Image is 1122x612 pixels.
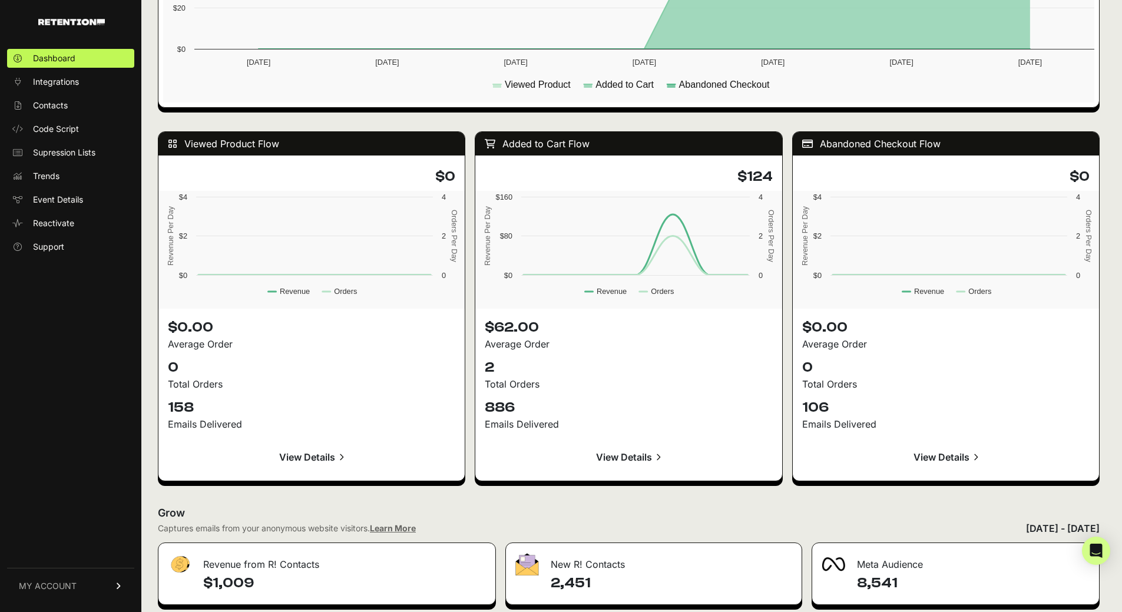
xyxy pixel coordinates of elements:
text: Orders [968,287,991,296]
text: Orders [334,287,357,296]
span: Contacts [33,100,68,111]
text: Orders Per Day [767,210,776,262]
text: $2 [813,231,821,240]
span: Dashboard [33,52,75,64]
span: Code Script [33,123,79,135]
div: Total Orders [168,377,455,391]
a: Learn More [370,523,416,533]
span: Integrations [33,76,79,88]
text: $0 [813,271,821,280]
p: 886 [485,398,772,417]
text: Revenue Per Day [800,206,809,266]
p: 158 [168,398,455,417]
p: 2 [485,358,772,377]
text: 4 [442,193,446,201]
div: New R! Contacts [506,543,801,578]
text: Revenue [597,287,627,296]
a: Supression Lists [7,143,134,162]
a: Integrations [7,72,134,91]
div: Average Order [802,337,1090,351]
text: 2 [759,231,763,240]
text: [DATE] [247,58,270,67]
a: Event Details [7,190,134,209]
text: $0 [177,45,186,54]
img: fa-envelope-19ae18322b30453b285274b1b8af3d052b27d846a4fbe8435d1a52b978f639a2.png [515,553,539,575]
h4: $124 [485,167,772,186]
div: Total Orders [485,377,772,391]
text: Revenue Per Day [483,206,492,266]
text: $4 [813,193,821,201]
div: Average Order [168,337,455,351]
text: [DATE] [375,58,399,67]
text: [DATE] [504,58,528,67]
a: Trends [7,167,134,186]
text: Revenue [914,287,944,296]
div: Average Order [485,337,772,351]
text: Viewed Product [505,80,571,90]
div: [DATE] - [DATE] [1026,521,1100,535]
span: Reactivate [33,217,74,229]
text: Revenue Per Day [166,206,175,266]
text: Orders Per Day [1084,210,1093,262]
p: $0.00 [168,318,455,337]
text: 4 [1076,193,1080,201]
text: 0 [759,271,763,280]
text: Orders Per Day [450,210,459,262]
span: Support [33,241,64,253]
text: [DATE] [889,58,913,67]
a: View Details [168,443,455,471]
text: Orders [651,287,674,296]
text: Revenue [280,287,310,296]
text: $4 [179,193,187,201]
text: [DATE] [761,58,785,67]
div: Added to Cart Flow [475,132,782,156]
span: Event Details [33,194,83,206]
p: $0.00 [802,318,1090,337]
div: Emails Delivered [168,417,455,431]
text: $0 [179,271,187,280]
h4: $0 [802,167,1090,186]
a: Reactivate [7,214,134,233]
div: Viewed Product Flow [158,132,465,156]
a: View Details [485,443,772,471]
text: 0 [1076,271,1080,280]
text: 0 [442,271,446,280]
div: Revenue from R! Contacts [158,543,495,578]
a: MY ACCOUNT [7,568,134,604]
text: $20 [173,4,186,12]
text: [DATE] [1018,58,1042,67]
h4: $1,009 [203,574,486,593]
text: [DATE] [633,58,656,67]
img: fa-meta-2f981b61bb99beabf952f7030308934f19ce035c18b003e963880cc3fabeebb7.png [822,557,845,571]
a: Code Script [7,120,134,138]
text: $80 [500,231,512,240]
a: Dashboard [7,49,134,68]
img: fa-dollar-13500eef13a19c4ab2b9ed9ad552e47b0d9fc28b02b83b90ba0e00f96d6372e9.png [168,553,191,576]
div: Captures emails from your anonymous website visitors. [158,522,416,534]
div: Total Orders [802,377,1090,391]
h4: $0 [168,167,455,186]
h4: 8,541 [857,574,1090,593]
span: MY ACCOUNT [19,580,77,592]
div: Emails Delivered [802,417,1090,431]
span: Trends [33,170,59,182]
text: $160 [496,193,512,201]
text: $0 [504,271,512,280]
text: Abandoned Checkout [679,80,770,90]
text: $2 [179,231,187,240]
h4: 2,451 [551,574,792,593]
div: Open Intercom Messenger [1082,537,1110,565]
span: Supression Lists [33,147,95,158]
text: Added to Cart [595,80,654,90]
text: 2 [442,231,446,240]
a: Support [7,237,134,256]
h2: Grow [158,505,1100,521]
p: 0 [802,358,1090,377]
div: Abandoned Checkout Flow [793,132,1099,156]
div: Emails Delivered [485,417,772,431]
text: 2 [1076,231,1080,240]
img: Retention.com [38,19,105,25]
a: View Details [802,443,1090,471]
div: Meta Audience [812,543,1099,578]
p: 106 [802,398,1090,417]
